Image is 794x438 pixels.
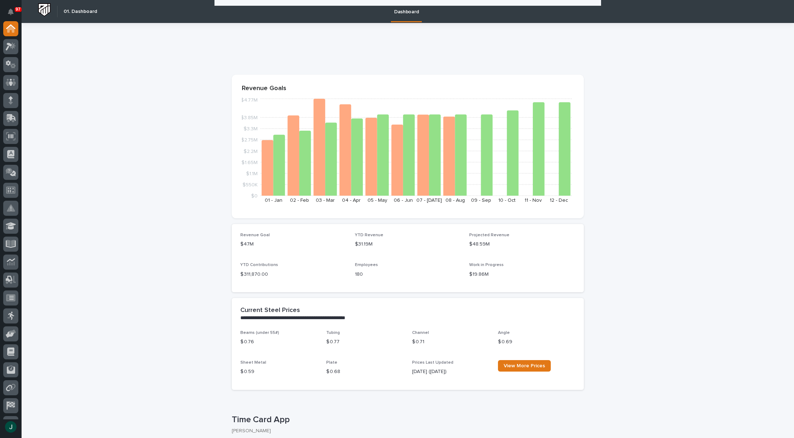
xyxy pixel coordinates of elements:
h2: Current Steel Prices [240,307,300,314]
p: $ 0.77 [326,338,403,346]
text: 05 - May [368,198,387,203]
tspan: $550K [243,182,258,187]
tspan: $4.77M [241,98,258,103]
p: $ 0.69 [498,338,575,346]
tspan: $2.2M [244,149,258,154]
span: Channel [412,331,429,335]
text: 08 - Aug [446,198,465,203]
span: YTD Contributions [240,263,278,267]
a: View More Prices [498,360,551,372]
p: $19.86M [469,271,575,278]
p: $ 0.76 [240,338,318,346]
tspan: $2.75M [241,138,258,143]
span: Sheet Metal [240,360,266,365]
text: 03 - Mar [316,198,335,203]
p: $ 311,870.00 [240,271,346,278]
button: Notifications [3,4,18,19]
text: 11 - Nov [525,198,542,203]
span: Beams (under 55#) [240,331,279,335]
p: 180 [355,271,461,278]
tspan: $0 [251,194,258,199]
p: $47M [240,241,346,248]
p: [PERSON_NAME] [232,428,578,434]
span: Plate [326,360,337,365]
text: 10 - Oct [498,198,516,203]
text: 02 - Feb [290,198,309,203]
span: Revenue Goal [240,233,270,237]
text: 12 - Dec [550,198,568,203]
p: $ 0.71 [412,338,489,346]
span: Prices Last Updated [412,360,453,365]
p: $31.19M [355,241,461,248]
p: 97 [16,7,20,12]
span: Projected Revenue [469,233,509,237]
text: 04 - Apr [342,198,361,203]
text: 01 - Jan [265,198,282,203]
text: 09 - Sep [471,198,491,203]
span: Tubing [326,331,340,335]
p: Time Card App [232,415,581,425]
tspan: $3.85M [241,115,258,120]
tspan: $3.3M [244,126,258,131]
p: $ 0.68 [326,368,403,376]
tspan: $1.65M [241,160,258,165]
span: View More Prices [504,363,545,368]
text: 06 - Jun [394,198,413,203]
p: $48.59M [469,241,575,248]
tspan: $1.1M [246,171,258,176]
span: Employees [355,263,378,267]
span: Angle [498,331,510,335]
span: Work in Progress [469,263,504,267]
p: $ 0.59 [240,368,318,376]
div: Notifications97 [9,9,18,20]
text: 07 - [DATE] [416,198,442,203]
p: [DATE] ([DATE]) [412,368,489,376]
p: Revenue Goals [242,85,574,93]
span: YTD Revenue [355,233,383,237]
img: Workspace Logo [38,3,51,17]
button: users-avatar [3,419,18,434]
h2: 01. Dashboard [64,9,97,15]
